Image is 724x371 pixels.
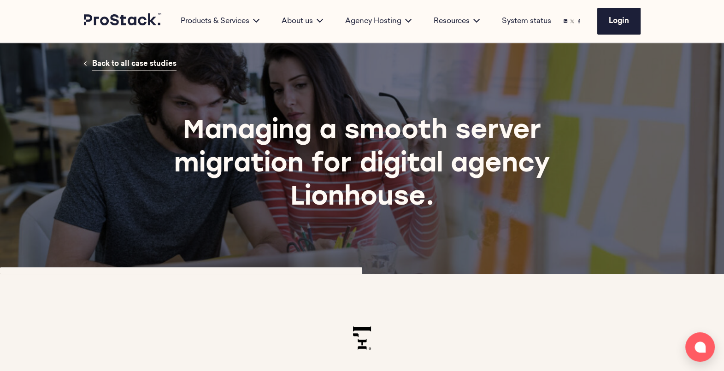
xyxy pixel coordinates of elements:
h1: Managing a smooth server migration for digital agency Lionhouse. [139,115,584,215]
div: Agency Hosting [334,16,423,27]
div: Products & Services [170,16,271,27]
div: About us [271,16,334,27]
img: logo-2.png [353,326,371,350]
a: System status [502,16,551,27]
span: Back to all case studies [92,60,177,68]
button: Open chat window [685,332,715,362]
a: Login [597,8,641,35]
div: Resources [423,16,491,27]
a: Prostack logo [84,13,162,29]
span: Login [609,18,629,25]
a: Back to all case studies [92,58,177,71]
